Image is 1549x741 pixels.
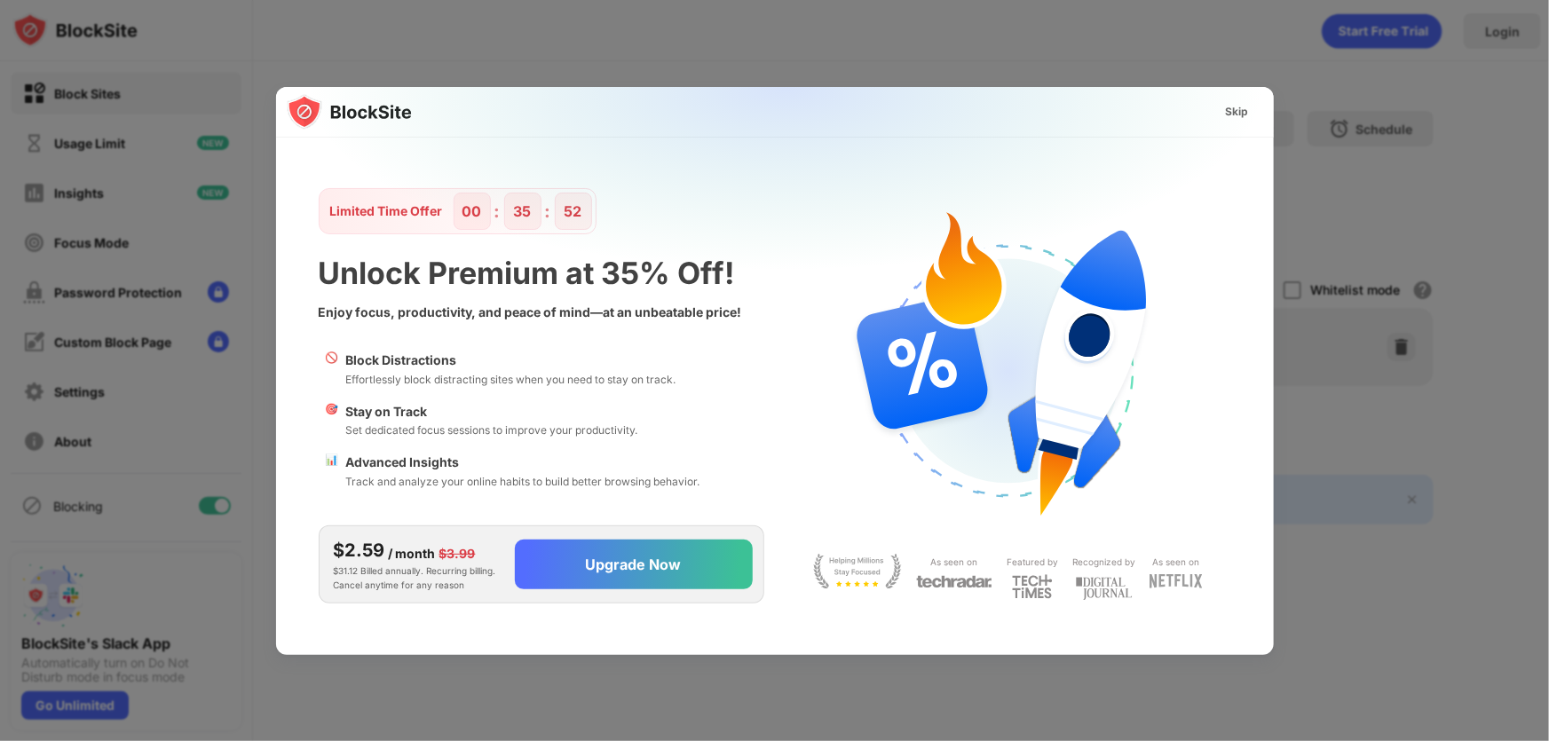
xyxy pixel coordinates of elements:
[813,554,902,589] img: light-stay-focus.svg
[1150,574,1203,588] img: light-netflix.svg
[586,556,682,573] div: Upgrade Now
[287,87,1284,438] img: gradient.svg
[916,574,992,589] img: light-techradar.svg
[1153,554,1200,571] div: As seen on
[346,473,700,490] div: Track and analyze your online habits to build better browsing behavior.
[931,554,978,571] div: As seen on
[334,537,385,564] div: $2.59
[1072,554,1135,571] div: Recognized by
[1226,103,1249,121] div: Skip
[1076,574,1133,603] img: light-digital-journal.svg
[326,453,339,490] div: 📊
[1012,574,1053,599] img: light-techtimes.svg
[439,544,476,564] div: $3.99
[346,453,700,472] div: Advanced Insights
[334,537,501,592] div: $31.12 Billed annually. Recurring billing. Cancel anytime for any reason
[389,544,436,564] div: / month
[1007,554,1058,571] div: Featured by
